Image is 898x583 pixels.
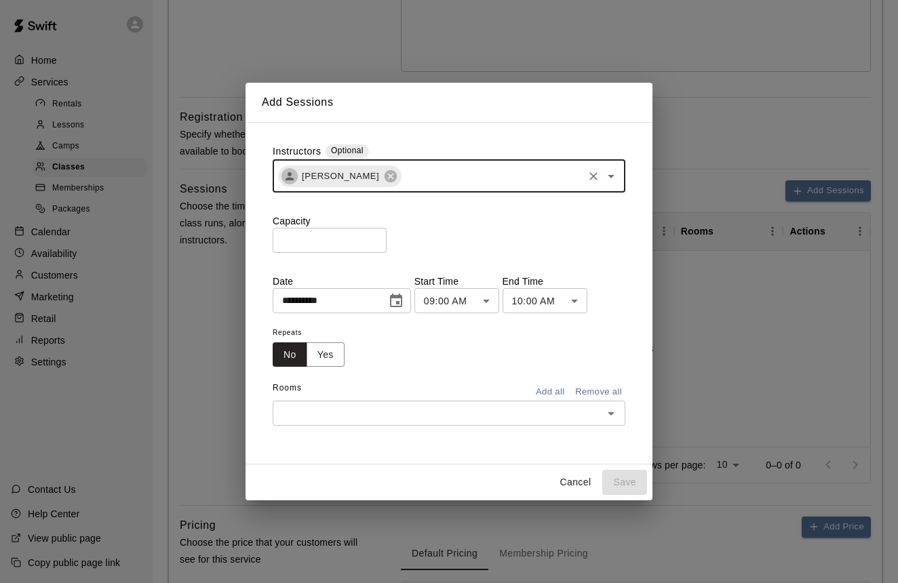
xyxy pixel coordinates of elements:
p: Date [273,275,411,288]
p: End Time [503,275,587,288]
button: Open [602,167,621,186]
p: Start Time [414,275,499,288]
button: Add all [528,382,572,403]
span: Optional [331,146,364,155]
button: No [273,342,307,367]
div: Allison Mote [281,168,298,184]
button: Yes [307,342,345,367]
div: 09:00 AM [414,288,499,313]
label: Instructors [273,144,321,160]
h2: Add Sessions [246,83,652,122]
button: Remove all [572,382,625,403]
span: [PERSON_NAME] [294,169,387,183]
div: outlined button group [273,342,345,367]
span: Rooms [273,383,302,393]
span: Repeats [273,324,355,342]
p: Capacity [273,214,625,228]
button: Open [602,404,621,423]
button: Clear [584,167,603,186]
button: Choose date, selected date is Aug 14, 2025 [383,287,410,315]
div: 10:00 AM [503,288,587,313]
button: Cancel [553,470,597,495]
div: [PERSON_NAME] [278,165,402,187]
